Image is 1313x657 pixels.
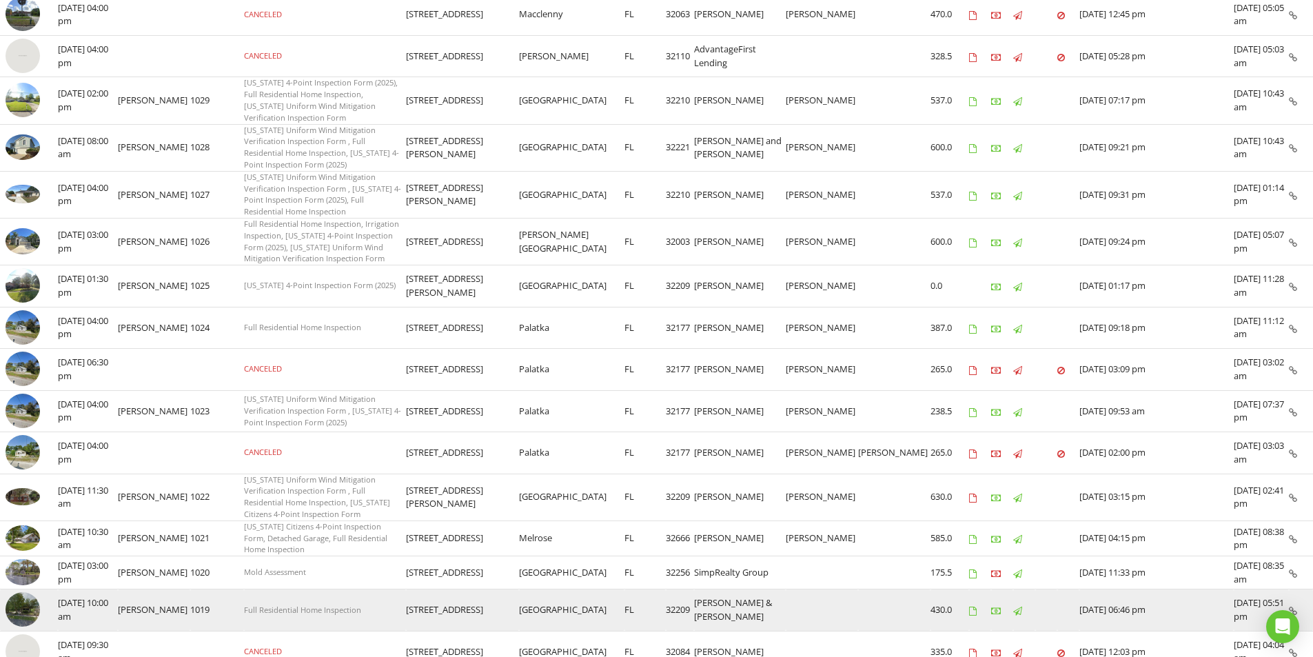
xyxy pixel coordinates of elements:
[244,77,398,122] span: [US_STATE] 4-Point Inspection Form (2025), Full Residential Home Inspection, [US_STATE] Uniform W...
[406,520,519,556] td: [STREET_ADDRESS]
[786,349,858,391] td: [PERSON_NAME]
[930,349,969,391] td: 265.0
[1079,589,1234,631] td: [DATE] 06:46 pm
[694,171,786,218] td: [PERSON_NAME]
[58,265,118,307] td: [DATE] 01:30 pm
[190,265,244,307] td: 1025
[930,218,969,265] td: 600.0
[624,520,666,556] td: FL
[118,265,190,307] td: [PERSON_NAME]
[624,307,666,349] td: FL
[6,39,40,73] img: streetview
[58,390,118,432] td: [DATE] 04:00 pm
[1234,77,1289,124] td: [DATE] 10:43 am
[1079,218,1234,265] td: [DATE] 09:24 pm
[624,432,666,474] td: FL
[6,185,40,204] img: 8592964%2Fcover_photos%2FW13YqbhDe2XB2aZ73ofh%2Fsmall.jpeg
[1234,432,1289,474] td: [DATE] 03:03 am
[694,35,786,77] td: AdvantageFirst Lending
[1234,218,1289,265] td: [DATE] 05:07 pm
[694,556,786,589] td: SimpRealty Group
[666,124,694,171] td: 32221
[406,589,519,631] td: [STREET_ADDRESS]
[406,265,519,307] td: [STREET_ADDRESS][PERSON_NAME]
[406,556,519,589] td: [STREET_ADDRESS]
[930,589,969,631] td: 430.0
[786,218,858,265] td: [PERSON_NAME]
[1234,124,1289,171] td: [DATE] 10:43 am
[190,77,244,124] td: 1029
[58,171,118,218] td: [DATE] 04:00 pm
[244,447,282,457] span: CANCELED
[6,394,40,428] img: streetview
[1234,390,1289,432] td: [DATE] 07:37 pm
[1079,432,1234,474] td: [DATE] 02:00 pm
[118,520,190,556] td: [PERSON_NAME]
[1079,124,1234,171] td: [DATE] 09:21 pm
[118,390,190,432] td: [PERSON_NAME]
[406,307,519,349] td: [STREET_ADDRESS]
[118,171,190,218] td: [PERSON_NAME]
[244,363,282,374] span: CANCELED
[666,349,694,391] td: 32177
[694,589,786,631] td: [PERSON_NAME] & [PERSON_NAME]
[666,265,694,307] td: 32209
[624,589,666,631] td: FL
[666,77,694,124] td: 32210
[930,556,969,589] td: 175.5
[624,77,666,124] td: FL
[1234,520,1289,556] td: [DATE] 08:38 pm
[666,432,694,474] td: 32177
[1079,171,1234,218] td: [DATE] 09:31 pm
[930,35,969,77] td: 328.5
[244,605,361,615] span: Full Residential Home Inspection
[406,349,519,391] td: [STREET_ADDRESS]
[244,280,396,290] span: [US_STATE] 4-Point Inspection Form (2025)
[244,567,306,577] span: Mold Assessment
[58,556,118,589] td: [DATE] 03:00 pm
[6,592,40,627] img: streetview
[624,124,666,171] td: FL
[406,77,519,124] td: [STREET_ADDRESS]
[190,589,244,631] td: 1019
[58,307,118,349] td: [DATE] 04:00 pm
[1079,307,1234,349] td: [DATE] 09:18 pm
[406,35,519,77] td: [STREET_ADDRESS]
[6,228,40,254] img: 8592923%2Fcover_photos%2FV1nukWie9jZjHF1ix2aq%2Fsmall.jpeg
[1234,265,1289,307] td: [DATE] 11:28 am
[666,589,694,631] td: 32209
[666,307,694,349] td: 32177
[244,521,387,555] span: [US_STATE] Citizens 4-Point Inspection Form, Detached Garage, Full Residential Home Inspection
[694,77,786,124] td: [PERSON_NAME]
[190,307,244,349] td: 1024
[244,474,390,519] span: [US_STATE] Uniform Wind Mitigation Verification Inspection Form , Full Residential Home Inspectio...
[1079,520,1234,556] td: [DATE] 04:15 pm
[1079,77,1234,124] td: [DATE] 07:17 pm
[694,432,786,474] td: [PERSON_NAME]
[1234,307,1289,349] td: [DATE] 11:12 am
[58,520,118,556] td: [DATE] 10:30 am
[190,474,244,520] td: 1022
[519,77,624,124] td: [GEOGRAPHIC_DATA]
[666,556,694,589] td: 32256
[118,77,190,124] td: [PERSON_NAME]
[1079,265,1234,307] td: [DATE] 01:17 pm
[1079,556,1234,589] td: [DATE] 11:33 pm
[58,349,118,391] td: [DATE] 06:30 pm
[930,474,969,520] td: 630.0
[624,390,666,432] td: FL
[190,218,244,265] td: 1026
[1234,556,1289,589] td: [DATE] 08:35 am
[6,310,40,345] img: streetview
[786,474,858,520] td: [PERSON_NAME]
[1266,610,1299,643] div: Open Intercom Messenger
[244,394,401,427] span: [US_STATE] Uniform Wind Mitigation Verification Inspection Form , [US_STATE] 4-Point Inspection F...
[118,124,190,171] td: [PERSON_NAME]
[519,35,624,77] td: [PERSON_NAME]
[118,589,190,631] td: [PERSON_NAME]
[666,474,694,520] td: 32209
[118,307,190,349] td: [PERSON_NAME]
[244,125,399,170] span: [US_STATE] Uniform Wind Mitigation Verification Inspection Form , Full Residential Home Inspectio...
[694,218,786,265] td: [PERSON_NAME]
[1234,589,1289,631] td: [DATE] 05:51 pm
